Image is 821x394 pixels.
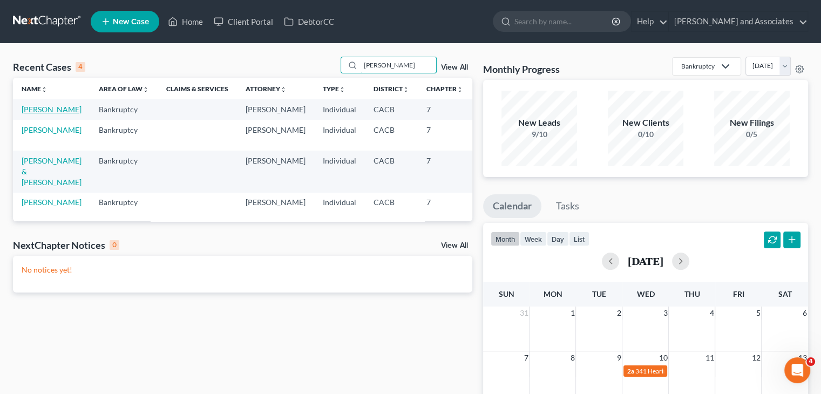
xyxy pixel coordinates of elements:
[314,151,365,192] td: Individual
[22,264,464,275] p: No notices yet!
[498,289,514,298] span: Sun
[208,12,279,31] a: Client Portal
[237,120,314,151] td: [PERSON_NAME]
[374,85,409,93] a: Districtunfold_more
[41,86,48,93] i: unfold_more
[90,120,158,151] td: Bankruptcy
[90,193,158,213] td: Bankruptcy
[339,86,345,93] i: unfold_more
[569,307,575,320] span: 1
[365,151,418,192] td: CACB
[684,289,700,298] span: Thu
[628,255,663,267] h2: [DATE]
[246,85,287,93] a: Attorneyunfold_more
[280,86,287,93] i: unfold_more
[279,12,340,31] a: DebtorCC
[797,351,808,364] span: 13
[237,193,314,213] td: [PERSON_NAME]
[483,194,541,218] a: Calendar
[714,117,790,129] div: New Filings
[90,151,158,192] td: Bankruptcy
[501,129,577,140] div: 9/10
[608,129,683,140] div: 0/10
[113,18,149,26] span: New Case
[784,357,810,383] iframe: Intercom live chat
[514,11,613,31] input: Search by name...
[13,239,119,252] div: NextChapter Notices
[627,367,634,375] span: 2a
[162,12,208,31] a: Home
[314,120,365,151] td: Individual
[13,60,85,73] div: Recent Cases
[457,86,463,93] i: unfold_more
[615,307,622,320] span: 2
[426,85,463,93] a: Chapterunfold_more
[143,86,149,93] i: unfold_more
[714,129,790,140] div: 0/5
[501,117,577,129] div: New Leads
[732,289,744,298] span: Fri
[403,86,409,93] i: unfold_more
[314,193,365,213] td: Individual
[418,193,472,213] td: 7
[635,367,731,375] span: 341 Hearing for [PERSON_NAME]
[22,105,82,114] a: [PERSON_NAME]
[314,99,365,119] td: Individual
[110,240,119,250] div: 0
[158,78,237,99] th: Claims & Services
[657,351,668,364] span: 10
[323,85,345,93] a: Typeunfold_more
[441,64,468,71] a: View All
[418,99,472,119] td: 7
[90,99,158,119] td: Bankruptcy
[750,351,761,364] span: 12
[806,357,815,366] span: 4
[22,156,82,187] a: [PERSON_NAME] & [PERSON_NAME]
[22,198,82,207] a: [PERSON_NAME]
[615,351,622,364] span: 9
[418,120,472,151] td: 7
[662,307,668,320] span: 3
[681,62,715,71] div: Bankruptcy
[22,125,82,134] a: [PERSON_NAME]
[76,62,85,72] div: 4
[632,12,668,31] a: Help
[592,289,606,298] span: Tue
[778,289,791,298] span: Sat
[543,289,562,298] span: Mon
[472,120,524,151] td: 9:24-10518
[523,351,529,364] span: 7
[22,85,48,93] a: Nameunfold_more
[608,117,683,129] div: New Clients
[569,232,589,246] button: list
[704,351,715,364] span: 11
[546,194,589,218] a: Tasks
[365,193,418,213] td: CACB
[669,12,808,31] a: [PERSON_NAME] and Associates
[418,151,472,192] td: 7
[365,99,418,119] td: CACB
[755,307,761,320] span: 5
[361,57,436,73] input: Search by name...
[237,151,314,192] td: [PERSON_NAME]
[365,120,418,151] td: CACB
[569,351,575,364] span: 8
[520,232,547,246] button: week
[708,307,715,320] span: 4
[547,232,569,246] button: day
[636,289,654,298] span: Wed
[237,99,314,119] td: [PERSON_NAME]
[99,85,149,93] a: Area of Lawunfold_more
[491,232,520,246] button: month
[802,307,808,320] span: 6
[483,63,560,76] h3: Monthly Progress
[518,307,529,320] span: 31
[441,242,468,249] a: View All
